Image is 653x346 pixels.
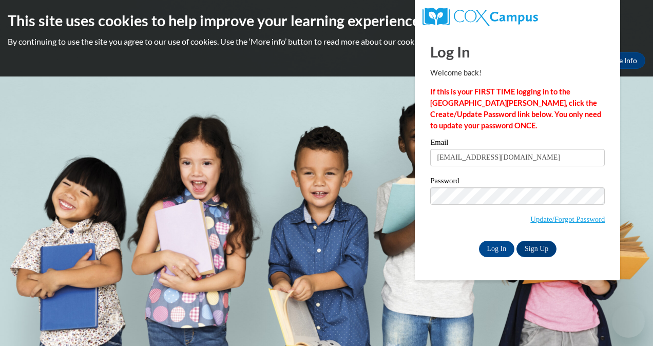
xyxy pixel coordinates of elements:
input: Log In [479,241,515,257]
h2: This site uses cookies to help improve your learning experience. [8,10,645,31]
strong: If this is your FIRST TIME logging in to the [GEOGRAPHIC_DATA][PERSON_NAME], click the Create/Upd... [430,87,601,130]
label: Password [430,177,605,187]
a: Sign Up [516,241,556,257]
iframe: Button to launch messaging window [612,305,645,338]
a: Update/Forgot Password [530,215,605,223]
label: Email [430,139,605,149]
img: COX Campus [422,8,537,26]
a: More Info [597,52,645,69]
p: By continuing to use the site you agree to our use of cookies. Use the ‘More info’ button to read... [8,36,645,47]
h1: Log In [430,41,605,62]
p: Welcome back! [430,67,605,79]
